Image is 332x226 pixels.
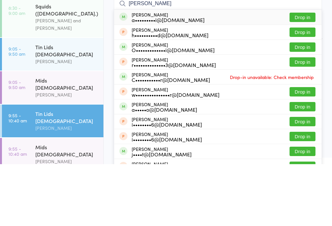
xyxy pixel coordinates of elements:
[132,134,210,144] div: [PERSON_NAME]
[132,149,219,159] div: [PERSON_NAME]
[132,184,202,189] div: i••••••••6@[DOMAIN_NAME]
[290,179,315,188] button: Drop in
[290,194,315,203] button: Drop in
[8,108,25,118] time: 9:05 - 9:50 am
[132,119,216,129] div: [PERSON_NAME]
[35,119,98,127] div: [PERSON_NAME]
[2,59,103,99] a: 8:30 -9:00 amSquids ([DEMOGRAPHIC_DATA].)[PERSON_NAME] and [PERSON_NAME]
[132,109,215,114] div: O•••••••••••••i@[DOMAIN_NAME]
[2,166,103,199] a: 9:55 -10:40 amTin Lids [DEMOGRAPHIC_DATA][PERSON_NAME]
[8,28,40,39] div: Events for
[132,79,205,84] div: a•••••••••i@[DOMAIN_NAME]
[132,178,202,189] div: [PERSON_NAME]
[228,134,315,144] span: Drop-in unavailable: Check membership
[35,186,98,194] div: [PERSON_NAME]
[114,42,322,49] span: Brazilian Jiu Jitsu Kids
[8,175,27,185] time: 9:55 - 10:40 am
[35,105,98,119] div: Tin Lids [DEMOGRAPHIC_DATA]
[35,64,98,79] div: Squids ([DEMOGRAPHIC_DATA].)
[35,205,98,220] div: Mids [DEMOGRAPHIC_DATA]
[8,39,24,46] a: [DATE]
[132,124,216,129] div: r••••••••••••••3@[DOMAIN_NAME]
[132,198,202,204] div: i••••••••6@[DOMAIN_NAME]
[35,172,98,186] div: Tin Lids [DEMOGRAPHIC_DATA]
[2,133,103,166] a: 9:05 -9:50 amMids [DEMOGRAPHIC_DATA][PERSON_NAME]
[8,141,25,152] time: 9:05 - 9:50 am
[132,154,219,159] div: w•••••••••••••••r@[DOMAIN_NAME]
[290,74,315,84] button: Drop in
[132,213,192,219] div: j••••t@[DOMAIN_NAME]
[132,193,202,204] div: [PERSON_NAME]
[47,28,79,39] div: At
[132,94,208,99] div: h••••••••••d@[DOMAIN_NAME]
[290,89,315,99] button: Drop in
[114,58,322,73] input: Search
[8,208,27,218] time: 9:55 - 10:40 am
[290,104,315,114] button: Drop in
[132,74,205,84] div: [PERSON_NAME]
[290,164,315,173] button: Drop in
[132,139,210,144] div: C•••••••••••r@[DOMAIN_NAME]
[2,100,103,132] a: 9:05 -9:50 amTin Lids [DEMOGRAPHIC_DATA][PERSON_NAME]
[290,209,315,218] button: Drop in
[132,89,208,99] div: [PERSON_NAME]
[47,39,79,46] div: Any location
[114,29,312,36] span: [PERSON_NAME]
[132,164,197,174] div: [PERSON_NAME]
[114,23,312,29] span: [DATE] 9:55am
[6,5,31,22] img: LOCALS JIU JITSU MAROUBRA
[35,153,98,160] div: [PERSON_NAME]
[8,67,25,77] time: 8:30 - 9:00 am
[290,149,315,158] button: Drop in
[35,79,98,94] div: [PERSON_NAME] and [PERSON_NAME]
[114,9,322,20] h2: Tin Lids [DEMOGRAPHIC_DATA] Check-in
[35,139,98,153] div: Mids [DEMOGRAPHIC_DATA]
[132,169,197,174] div: a•••••o@[DOMAIN_NAME]
[114,36,312,42] span: Mat 2
[132,104,215,114] div: [PERSON_NAME]
[290,119,315,129] button: Drop in
[132,208,192,219] div: [PERSON_NAME]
